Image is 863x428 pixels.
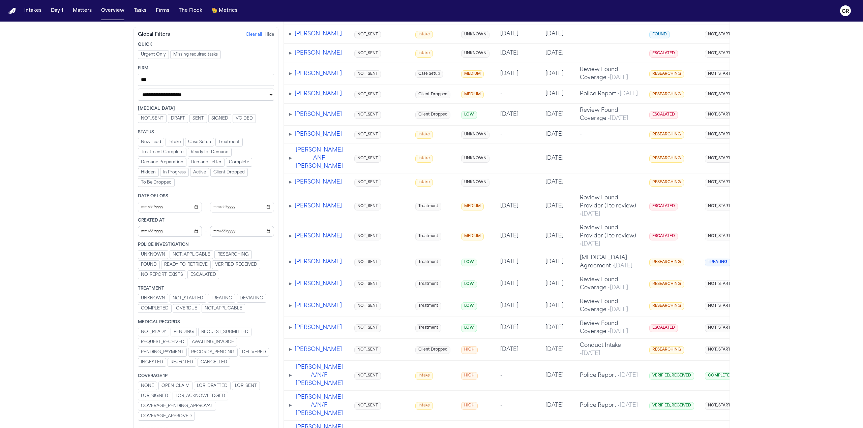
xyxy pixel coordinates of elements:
[461,50,489,58] span: UNKNOWN
[141,160,183,165] span: Demand Preparation
[540,295,574,317] td: [DATE]
[295,393,344,418] button: [PERSON_NAME] A/N/F [PERSON_NAME]
[289,233,292,239] span: ▸
[70,5,94,17] button: Matters
[190,168,209,177] button: Active
[289,258,292,266] button: Expand tasks
[295,363,344,388] button: [PERSON_NAME] A/N/F [PERSON_NAME]
[168,358,196,367] button: REJECTED
[138,158,186,167] button: Demand Preparation
[161,260,211,269] button: READY_TO_RETRIEVE
[191,160,221,165] span: Demand Letter
[171,328,197,336] button: PENDING
[163,170,186,175] span: In Progress
[212,260,260,269] button: VERIFIED_RECEIVED
[138,402,216,410] button: COVERAGE_PENDING_APPROVAL
[289,371,292,380] button: Expand tasks
[232,382,260,390] button: LOR_SENT
[705,281,739,288] span: NOT_STARTED
[171,360,193,365] span: REJECTED
[138,412,195,421] button: COVERAGE_APPROVED
[649,31,670,39] span: FOUND
[131,5,149,17] a: Tasks
[215,262,257,267] span: VERIFIED_RECEIVED
[495,104,540,126] td: [DATE]
[197,383,228,389] span: LOR_DRAFTED
[540,251,574,273] td: [DATE]
[209,5,240,17] button: crownMetrics
[289,49,292,57] button: Expand tasks
[461,70,484,78] span: MEDIUM
[141,393,168,399] span: LOR_SIGNED
[173,392,228,400] button: LOR_ACKNOWLEDGED
[461,203,484,210] span: MEDIUM
[191,350,235,355] span: RECORDS_PENDING
[226,158,252,167] button: Complete
[295,202,342,210] button: [PERSON_NAME]
[153,5,172,17] a: Firms
[138,114,167,123] button: NOT_SENT
[354,70,381,78] span: NOT_SENT
[415,91,450,99] span: Client Dropped
[239,348,269,357] button: DELIVERED
[289,31,292,37] span: ▸
[289,345,292,354] button: Expand tasks
[138,50,169,59] button: Urgent Only
[295,49,342,57] button: [PERSON_NAME]
[205,203,207,211] span: –
[295,345,342,354] button: [PERSON_NAME]
[48,5,66,17] button: Day 1
[580,255,632,269] span: [MEDICAL_DATA] Agreement
[295,130,342,138] button: [PERSON_NAME]
[141,150,183,155] span: Treatment Complete
[141,339,184,345] span: REQUEST_RECEIVED
[176,393,225,399] span: LOR_ACKNOWLEDGED
[138,358,166,367] button: INGESTED
[289,70,292,78] button: Expand tasks
[580,299,628,312] span: Review Found Coverage
[138,294,168,303] button: UNKNOWN
[141,272,183,277] span: NO_REPORT_EXISTS
[705,131,739,139] span: NOT_STARTED
[141,139,161,145] span: New Lead
[138,260,160,269] button: FOUND
[295,90,342,98] button: [PERSON_NAME]
[289,403,292,408] span: ▸
[580,241,600,247] span: • [DATE]
[495,85,540,104] td: -
[580,67,628,80] span: Review Found Coverage
[495,221,540,251] td: [DATE]
[606,75,628,80] span: • [DATE]
[98,5,127,17] button: Overview
[649,259,684,266] span: RESEARCHING
[295,280,342,288] button: [PERSON_NAME]
[354,259,381,266] span: NOT_SENT
[415,111,450,119] span: Client Dropped
[289,178,292,186] button: Expand tasks
[138,178,175,187] button: To Be Dropped
[580,108,628,121] span: Review Found Coverage
[289,71,292,76] span: ▸
[191,150,229,155] span: Ready for Demand
[495,295,540,317] td: [DATE]
[289,303,292,308] span: ▸
[461,31,489,39] span: UNKNOWN
[188,139,211,145] span: Case Setup
[138,66,274,71] div: Firm
[213,170,245,175] span: Client Dropped
[580,195,636,217] span: Review Found Provider (1 to review)
[649,179,684,187] span: RESEARCHING
[138,328,169,336] button: NOT_READY
[289,156,292,161] span: ▸
[202,304,245,313] button: NOT_APPLICABLE
[138,348,187,357] button: PENDING_PAYMENT
[173,304,200,313] button: OVERDUE
[141,350,184,355] span: PENDING_PAYMENT
[606,285,628,291] span: • [DATE]
[193,170,206,175] span: Active
[166,138,184,146] button: Intake
[461,233,484,240] span: MEDIUM
[217,252,249,257] span: RESEARCHING
[164,262,208,267] span: READY_TO_RETRIEVE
